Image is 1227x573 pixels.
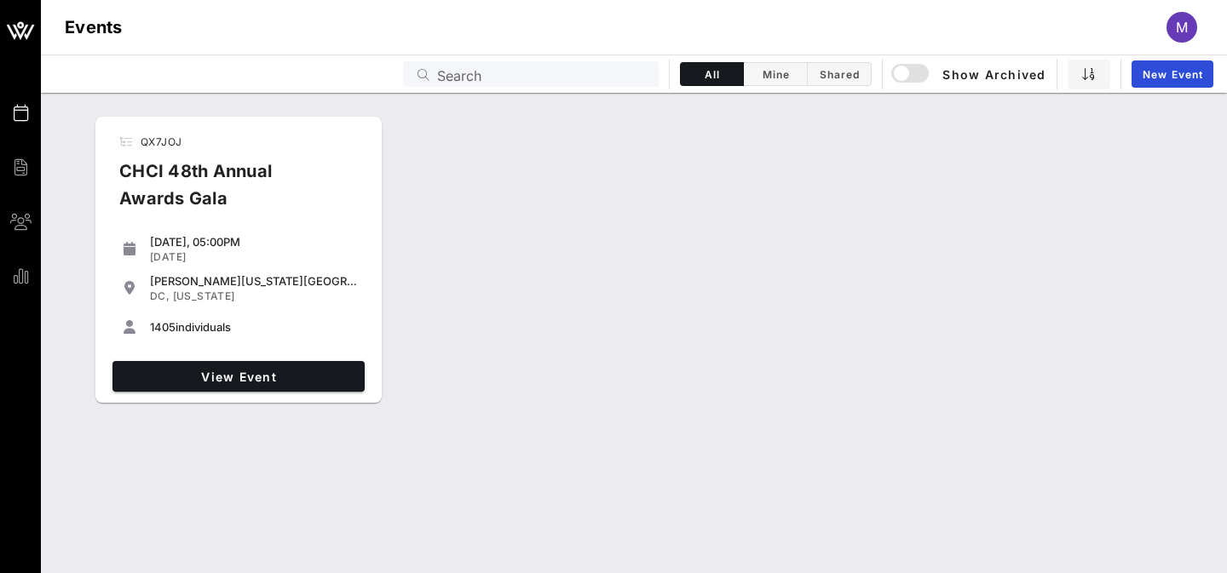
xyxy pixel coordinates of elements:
a: New Event [1132,60,1213,88]
button: Mine [744,62,808,86]
span: Mine [754,68,797,81]
div: CHCI 48th Annual Awards Gala [106,158,346,226]
span: QX7JOJ [141,135,181,148]
span: Shared [818,68,861,81]
span: m [1176,19,1188,36]
span: Show Archived [894,64,1046,84]
h1: Events [65,14,123,41]
span: 1405 [150,320,176,334]
span: All [691,68,733,81]
button: Show Archived [893,59,1046,89]
div: [DATE] [150,250,358,264]
span: [US_STATE] [173,289,235,302]
span: DC, [150,289,170,302]
div: m [1167,12,1197,43]
span: View Event [119,370,358,384]
div: [PERSON_NAME][US_STATE][GEOGRAPHIC_DATA] [150,274,358,288]
a: View Event [112,361,365,392]
div: [DATE], 05:00PM [150,235,358,249]
button: All [680,62,744,86]
div: individuals [150,320,358,334]
span: New Event [1142,68,1203,81]
button: Shared [808,62,872,86]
